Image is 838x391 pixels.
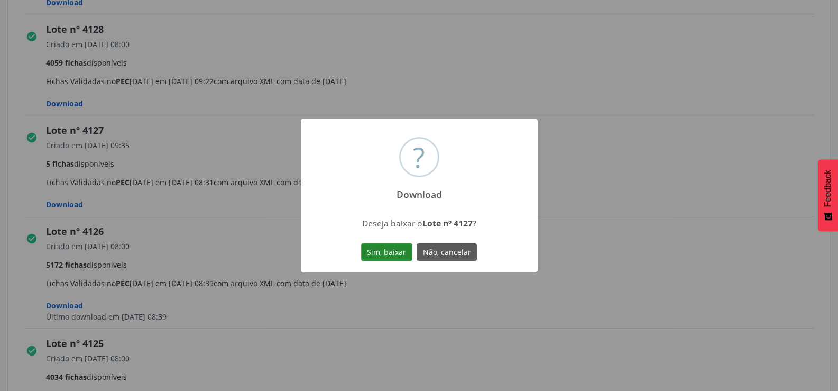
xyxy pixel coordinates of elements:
[326,217,512,229] div: Deseja baixar o ?
[823,170,833,207] span: Feedback
[413,139,425,176] div: ?
[387,181,451,200] h2: Download
[818,159,838,231] button: Feedback - Mostrar pesquisa
[361,243,412,261] button: Sim, baixar
[422,217,473,229] strong: Lote nº 4127
[417,243,477,261] button: Não, cancelar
